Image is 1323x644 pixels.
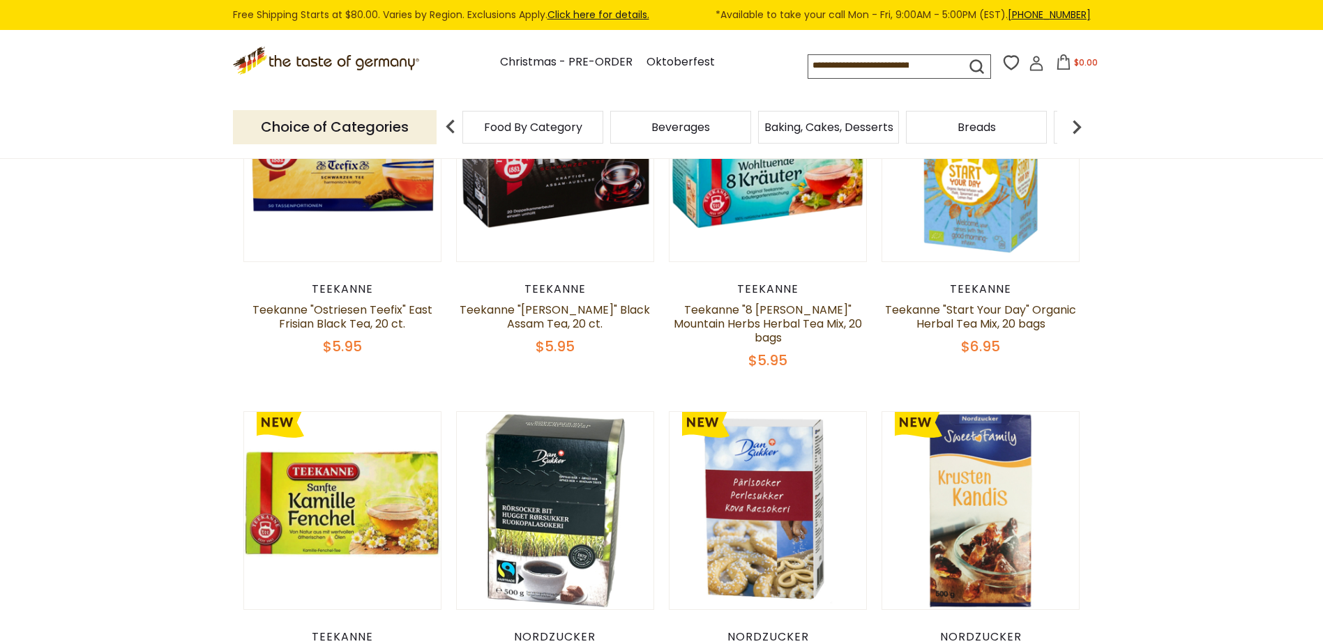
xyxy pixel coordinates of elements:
[456,282,655,296] div: Teekanne
[1047,54,1106,75] button: $0.00
[244,65,441,262] img: Teekanne "Ostriesen Teefix" East Frisian Black Tea, 20 ct.
[323,337,362,356] span: $5.95
[882,282,1080,296] div: Teekanne
[1074,56,1098,68] span: $0.00
[651,122,710,132] a: Beverages
[243,630,442,644] div: Teekanne
[674,302,862,346] a: Teekanne "8 [PERSON_NAME]" Mountain Herbs Herbal Tea Mix, 20 bags
[252,302,432,332] a: Teekanne "Ostriesen Teefix" East Frisian Black Tea, 20 ct.
[460,302,650,332] a: Teekanne "[PERSON_NAME]" Black Assam Tea, 20 ct.
[437,113,464,141] img: previous arrow
[243,282,442,296] div: Teekanne
[716,7,1091,23] span: *Available to take your call Mon - Fri, 9:00AM - 5:00PM (EST).
[647,53,715,72] a: Oktoberfest
[547,8,649,22] a: Click here for details.
[500,53,633,72] a: Christmas - PRE-ORDER
[882,630,1080,644] div: Nordzucker
[1008,8,1091,22] a: [PHONE_NUMBER]
[670,65,867,262] img: Teekanne "8 Kräuter" Mountain Herbs Herbal Tea Mix, 20 bags
[484,122,582,132] a: Food By Category
[669,282,868,296] div: Teekanne
[885,302,1076,332] a: Teekanne "Start Your Day" Organic Herbal Tea Mix, 20 bags
[233,110,437,144] p: Choice of Categories
[669,630,868,644] div: Nordzucker
[1063,113,1091,141] img: next arrow
[764,122,893,132] a: Baking, Cakes, Desserts
[456,630,655,644] div: Nordzucker
[536,337,575,356] span: $5.95
[244,412,441,609] img: Teekanne Chamomile Fennel Tea, 20 ct.
[961,337,1000,356] span: $6.95
[882,65,1080,262] img: Teekanne "Start Your Day" Organic Herbal Tea Mix, 20 bags
[882,412,1080,609] img: Nordzucker "Kandis" German Rock Sugar, 500g
[748,351,787,370] span: $5.95
[233,7,1091,23] div: Free Shipping Starts at $80.00. Varies by Region. Exclusions Apply.
[958,122,996,132] a: Breads
[670,412,867,609] img: Dan Sukker Pearl Sugar, 17.5 oz.
[457,65,654,262] img: Teekanne "Nero Schwarzer" Black Assam Tea, 20 ct.
[457,412,654,609] img: Dan Sukker Danish Brown Raw Sugar Cubes, 17.6 oz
